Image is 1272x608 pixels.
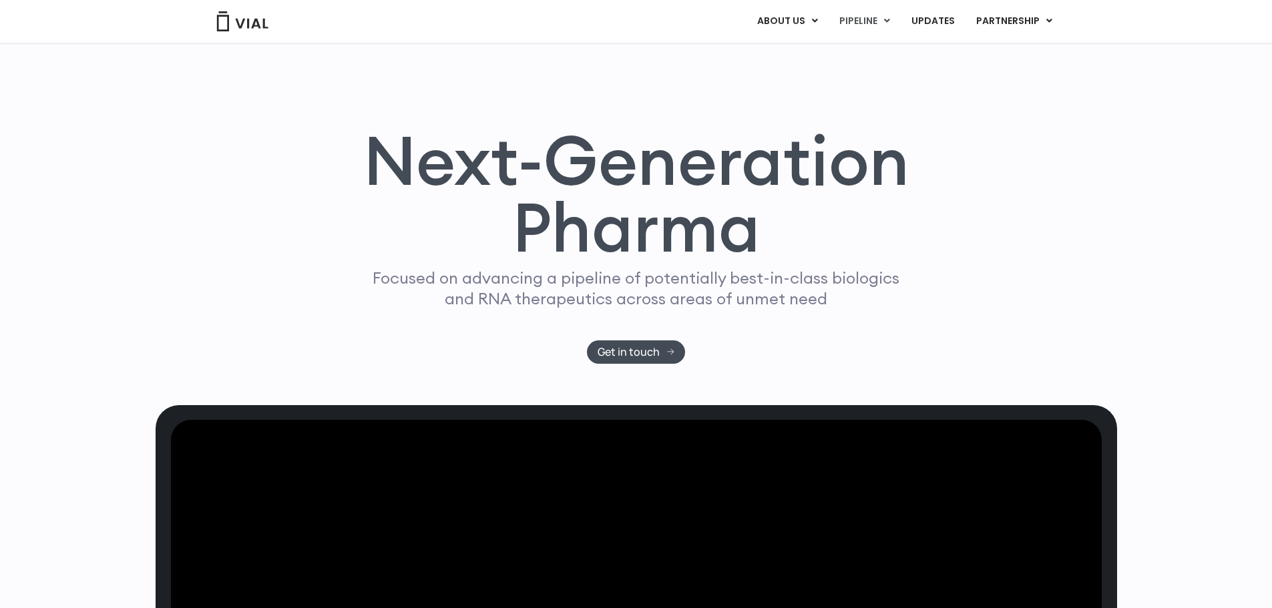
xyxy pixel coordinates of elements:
[367,268,905,309] p: Focused on advancing a pipeline of potentially best-in-class biologics and RNA therapeutics acros...
[966,10,1063,33] a: PARTNERSHIPMenu Toggle
[747,10,828,33] a: ABOUT USMenu Toggle
[598,347,660,357] span: Get in touch
[347,127,925,262] h1: Next-Generation Pharma
[587,340,685,364] a: Get in touch
[829,10,900,33] a: PIPELINEMenu Toggle
[216,11,269,31] img: Vial Logo
[901,10,965,33] a: UPDATES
